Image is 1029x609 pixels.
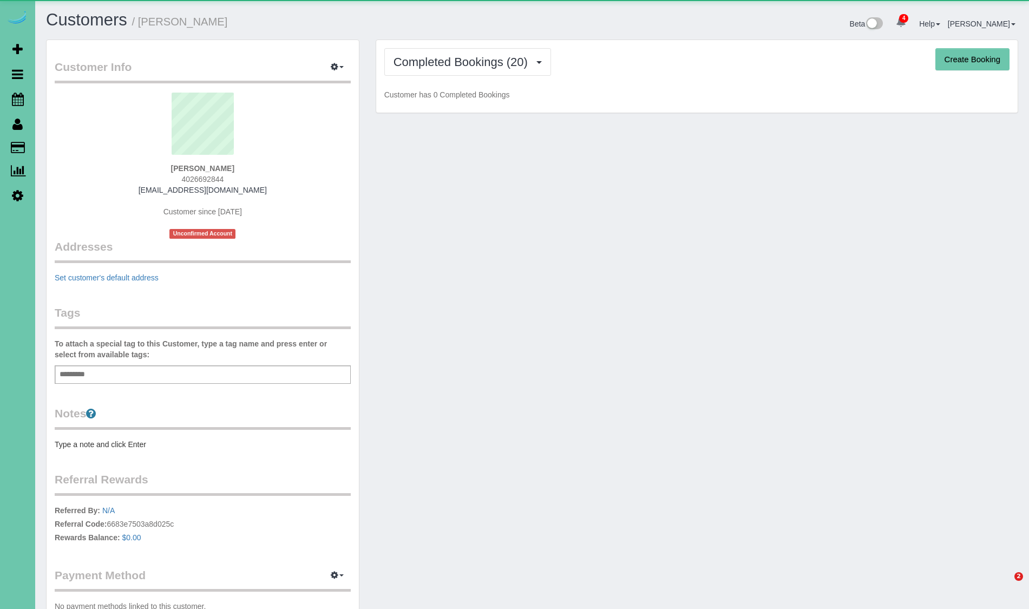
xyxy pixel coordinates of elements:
[55,305,351,329] legend: Tags
[46,10,127,29] a: Customers
[992,572,1018,598] iframe: Intercom live chat
[394,55,533,69] span: Completed Bookings (20)
[55,338,351,360] label: To attach a special tag to this Customer, type a tag name and press enter or select from availabl...
[139,186,267,194] a: [EMAIL_ADDRESS][DOMAIN_NAME]
[102,506,115,515] a: N/A
[55,59,351,83] legend: Customer Info
[919,19,940,28] a: Help
[850,19,883,28] a: Beta
[384,89,1010,100] p: Customer has 0 Completed Bookings
[122,533,141,542] a: $0.00
[55,273,159,282] a: Set customer's default address
[55,532,120,543] label: Rewards Balance:
[171,164,234,173] strong: [PERSON_NAME]
[132,16,228,28] small: / [PERSON_NAME]
[55,472,351,496] legend: Referral Rewards
[1014,572,1023,581] span: 2
[384,48,551,76] button: Completed Bookings (20)
[890,11,912,35] a: 4
[169,229,235,238] span: Unconfirmed Account
[163,207,242,216] span: Customer since [DATE]
[935,48,1010,71] button: Create Booking
[181,175,224,184] span: 4026692844
[899,14,908,23] span: 4
[55,519,107,529] label: Referral Code:
[55,567,351,592] legend: Payment Method
[865,17,883,31] img: New interface
[948,19,1015,28] a: [PERSON_NAME]
[55,405,351,430] legend: Notes
[55,505,351,546] p: 6683e7503a8d025c
[6,11,28,26] img: Automaid Logo
[55,505,100,516] label: Referred By:
[55,439,351,450] pre: Type a note and click Enter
